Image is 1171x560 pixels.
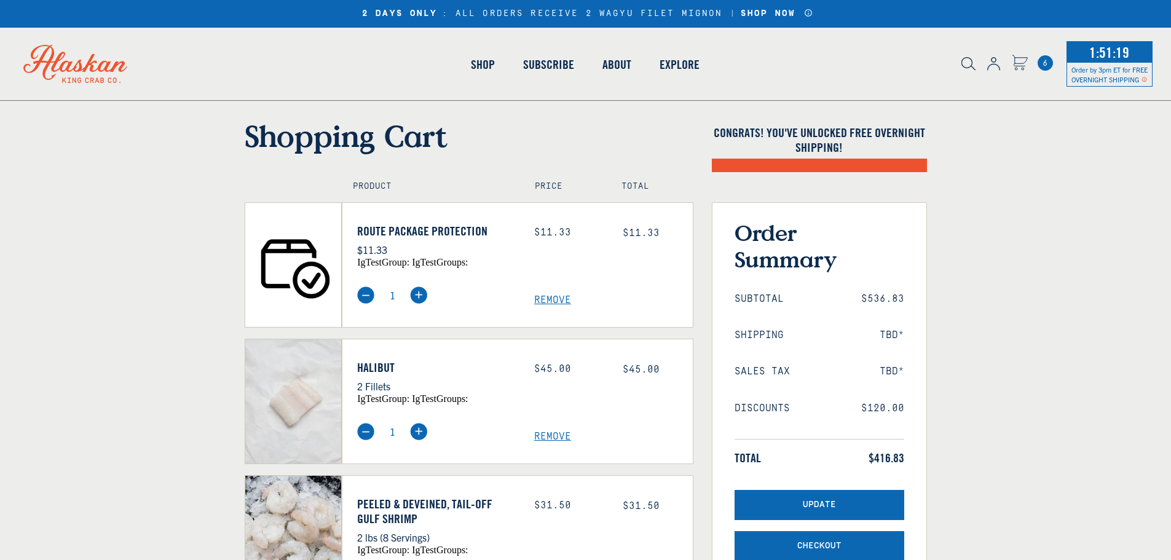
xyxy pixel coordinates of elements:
span: Discounts [735,403,790,414]
strong: SHOP NOW [741,9,795,18]
a: Explore [645,30,714,100]
span: $31.50 [623,500,660,511]
h4: Product [353,181,508,192]
span: Shipping Notice Icon [1141,75,1147,84]
span: Checkout [797,541,842,551]
span: Total [735,451,761,465]
span: Order by 3pm ET for FREE OVERNIGHT SHIPPING [1071,65,1148,84]
span: 6 [1038,55,1053,71]
p: 2 Fillets [357,378,516,394]
span: Update [803,500,836,510]
h4: Total [621,181,682,192]
a: Subscribe [509,30,588,100]
strong: 2 DAYS ONLY [362,9,438,19]
img: Halibut - 2 Fillets [245,339,342,463]
p: 2 lbs (8 Servings) [357,529,516,545]
img: minus [357,423,374,440]
img: Alaskan King Crab Co. logo [6,28,144,100]
h4: Price [535,181,595,192]
a: Halibut [357,360,516,375]
span: igTestGroup: [357,393,409,404]
span: igTestGroup: [357,257,409,267]
span: $416.83 [869,451,904,465]
a: Announcement Bar Modal [804,9,813,17]
a: About [588,30,645,100]
img: plus [410,423,427,440]
a: SHOP NOW [736,9,800,19]
h3: Order Summary [735,219,904,272]
img: Route Package Protection - $11.33 [245,203,342,327]
img: search [961,57,976,71]
h1: Shopping Cart [245,118,693,154]
div: : ALL ORDERS RECEIVE 2 WAGYU FILET MIGNON | [358,9,813,19]
a: Remove [534,294,693,306]
button: Update [735,490,904,520]
span: $45.00 [623,364,660,375]
span: Subtotal [735,293,784,305]
span: igTestGroups: [412,393,468,404]
span: $120.00 [861,403,904,414]
span: igTestGroups: [412,257,468,267]
h4: Congrats! You've unlocked FREE OVERNIGHT SHIPPING! [712,125,927,155]
a: Route Package Protection [357,224,516,239]
span: igTestGroups: [412,545,468,555]
span: igTestGroup: [357,545,409,555]
a: Peeled & Deveined, Tail-Off Gulf Shrimp [357,497,516,526]
a: Remove [534,431,693,443]
a: Shop [457,30,509,100]
span: 1:51:19 [1086,40,1132,65]
div: $31.50 [534,500,604,511]
span: $11.33 [623,227,660,239]
span: Sales Tax [735,366,790,377]
a: Cart [1012,55,1028,73]
div: $45.00 [534,363,604,375]
span: $536.83 [861,293,904,305]
a: Cart [1038,55,1053,71]
div: $11.33 [534,227,604,239]
img: account [987,57,1000,71]
p: $11.33 [357,242,516,258]
img: plus [410,286,427,304]
img: minus [357,286,374,304]
span: Shipping [735,329,784,341]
